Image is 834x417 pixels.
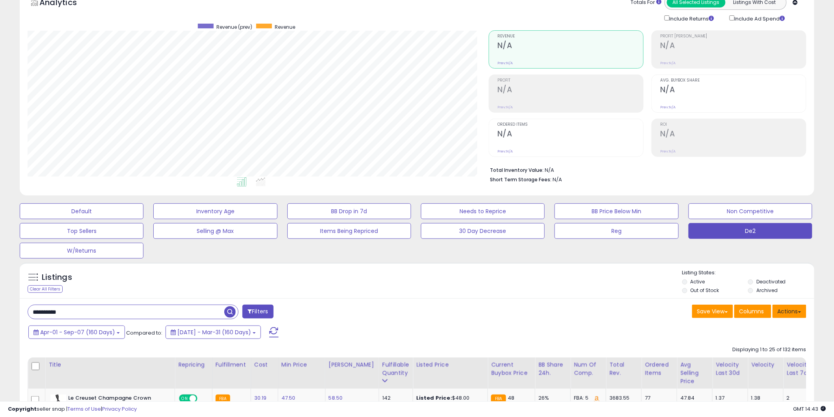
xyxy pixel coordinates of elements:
button: W/Returns [20,243,143,259]
div: Include Returns [659,14,724,22]
a: Privacy Policy [102,405,137,413]
div: Num of Comp. [574,361,603,377]
div: Fulfillable Quantity [382,361,410,377]
button: Columns [734,305,771,318]
span: Apr-01 - Sep-07 (160 Days) [40,328,115,336]
h2: N/A [660,85,806,96]
button: 30 Day Decrease [421,223,545,239]
button: Needs to Reprice [421,203,545,219]
div: [PERSON_NAME] [329,361,376,369]
button: Top Sellers [20,223,143,239]
div: Current Buybox Price [491,361,532,377]
span: ROI [660,123,806,127]
small: Prev: N/A [660,61,676,65]
button: De2 [689,223,812,239]
label: Archived [756,287,778,294]
button: Actions [773,305,806,318]
small: Prev: N/A [497,105,513,110]
div: Include Ad Spend [724,14,798,22]
b: Total Inventory Value: [490,167,544,173]
span: Revenue (prev) [216,24,252,30]
span: Avg. Buybox Share [660,78,806,83]
div: BB Share 24h. [538,361,567,377]
h2: N/A [660,41,806,52]
div: Velocity Last 7d [787,361,815,377]
span: Columns [739,307,764,315]
span: Revenue [275,24,295,30]
div: Clear All Filters [28,285,63,293]
label: Active [691,278,705,285]
button: BB Drop in 7d [287,203,411,219]
div: Avg Selling Price [680,361,709,385]
span: Profit [PERSON_NAME] [660,34,806,39]
span: Ordered Items [497,123,643,127]
div: Velocity [751,361,780,369]
h2: N/A [497,41,643,52]
small: Prev: N/A [660,149,676,154]
p: Listing States: [682,269,814,277]
h2: N/A [660,129,806,140]
div: Fulfillment [216,361,248,369]
button: [DATE] - Mar-31 (160 Days) [166,326,261,339]
small: Prev: N/A [660,105,676,110]
button: Reg [555,223,678,239]
div: Cost [254,361,275,369]
button: Non Competitive [689,203,812,219]
span: Compared to: [126,329,162,337]
button: Default [20,203,143,219]
div: Ordered Items [645,361,674,377]
div: Listed Price [416,361,484,369]
button: BB Price Below Min [555,203,678,219]
strong: Copyright [8,405,37,413]
h2: N/A [497,129,643,140]
span: Profit [497,78,643,83]
li: N/A [490,165,800,174]
h2: N/A [497,85,643,96]
button: Selling @ Max [153,223,277,239]
div: Total Rev. [609,361,638,377]
h5: Listings [42,272,72,283]
button: Save View [692,305,733,318]
span: [DATE] - Mar-31 (160 Days) [177,328,251,336]
div: Min Price [281,361,322,369]
span: Revenue [497,34,643,39]
label: Deactivated [756,278,786,285]
button: Inventory Age [153,203,277,219]
label: Out of Stock [691,287,719,294]
button: Items Being Repriced [287,223,411,239]
div: Title [48,361,171,369]
div: Displaying 1 to 25 of 132 items [733,346,806,354]
div: Repricing [178,361,209,369]
div: Velocity Last 30d [716,361,745,377]
span: N/A [553,176,562,183]
small: Prev: N/A [497,149,513,154]
div: seller snap | | [8,406,137,413]
button: Filters [242,305,273,318]
small: Prev: N/A [497,61,513,65]
b: Short Term Storage Fees: [490,176,551,183]
span: 2025-09-8 14:43 GMT [793,405,826,413]
button: Apr-01 - Sep-07 (160 Days) [28,326,125,339]
a: Terms of Use [67,405,101,413]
